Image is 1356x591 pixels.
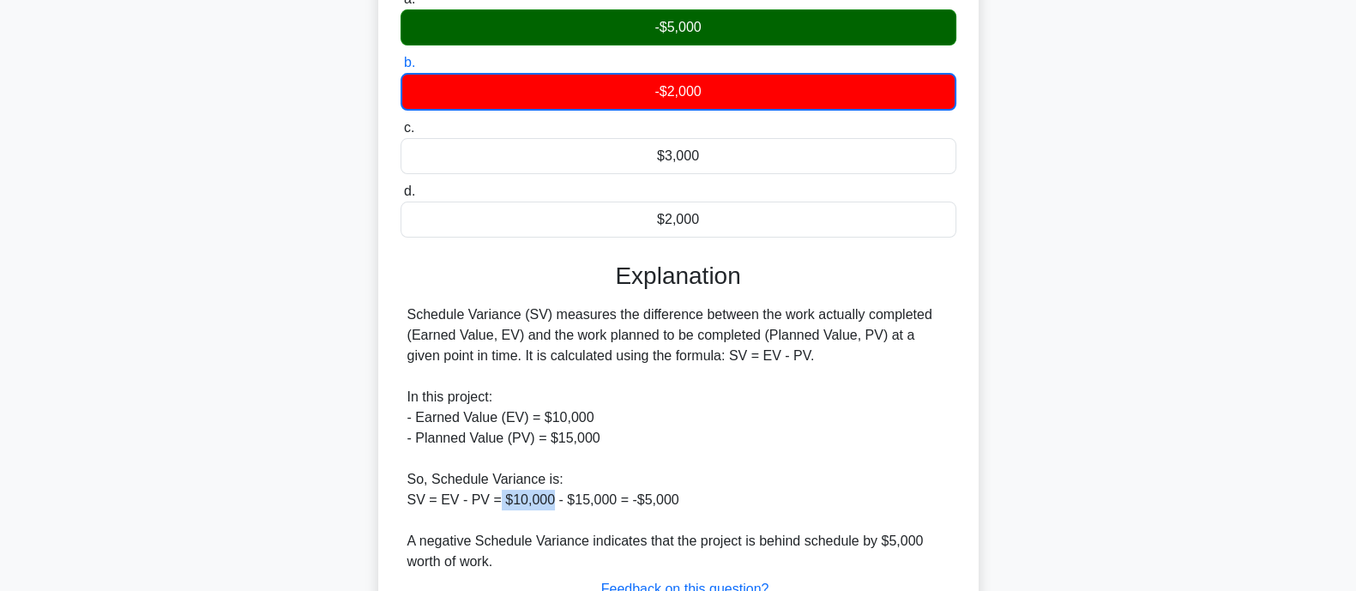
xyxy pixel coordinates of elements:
[401,138,956,174] div: $3,000
[401,73,956,111] div: -$2,000
[404,120,414,135] span: c.
[407,305,949,572] div: Schedule Variance (SV) measures the difference between the work actually completed (Earned Value,...
[404,184,415,198] span: d.
[401,202,956,238] div: $2,000
[411,262,946,291] h3: Explanation
[404,55,415,69] span: b.
[401,9,956,45] div: -$5,000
